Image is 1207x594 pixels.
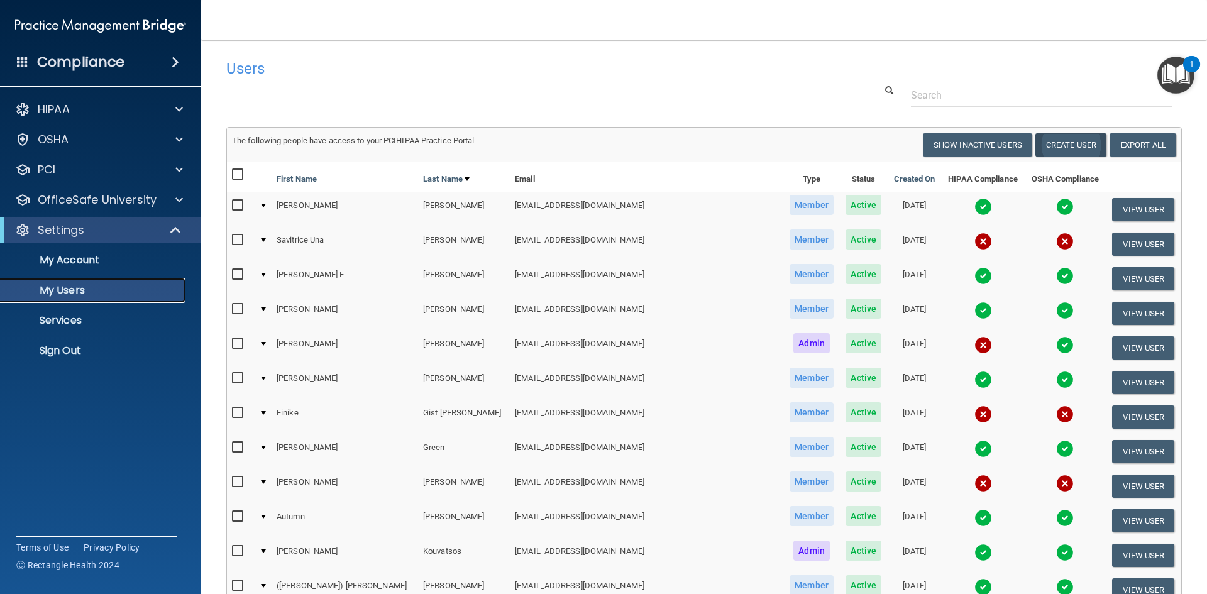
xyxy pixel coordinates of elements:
[894,172,935,187] a: Created On
[888,469,942,503] td: [DATE]
[418,469,510,503] td: [PERSON_NAME]
[974,267,992,285] img: tick.e7d51cea.svg
[418,538,510,573] td: Kouvatsos
[15,132,183,147] a: OSHA
[418,400,510,434] td: Gist [PERSON_NAME]
[1112,233,1174,256] button: View User
[510,296,783,331] td: [EMAIL_ADDRESS][DOMAIN_NAME]
[790,437,834,457] span: Member
[888,331,942,365] td: [DATE]
[1056,371,1074,388] img: tick.e7d51cea.svg
[15,102,183,117] a: HIPAA
[1112,509,1174,532] button: View User
[272,192,418,227] td: [PERSON_NAME]
[1112,198,1174,221] button: View User
[974,475,992,492] img: cross.ca9f0e7f.svg
[16,559,119,571] span: Ⓒ Rectangle Health 2024
[272,365,418,400] td: [PERSON_NAME]
[510,434,783,469] td: [EMAIL_ADDRESS][DOMAIN_NAME]
[790,229,834,250] span: Member
[974,336,992,354] img: cross.ca9f0e7f.svg
[1056,198,1074,216] img: tick.e7d51cea.svg
[846,506,881,526] span: Active
[941,162,1024,192] th: HIPAA Compliance
[38,223,84,238] p: Settings
[1189,64,1194,80] div: 1
[974,544,992,561] img: tick.e7d51cea.svg
[1056,233,1074,250] img: cross.ca9f0e7f.svg
[37,53,124,71] h4: Compliance
[1110,133,1176,157] a: Export All
[790,368,834,388] span: Member
[15,162,183,177] a: PCI
[8,284,180,297] p: My Users
[888,261,942,296] td: [DATE]
[1157,57,1194,94] button: Open Resource Center, 1 new notification
[1025,162,1106,192] th: OSHA Compliance
[272,434,418,469] td: [PERSON_NAME]
[840,162,888,192] th: Status
[418,365,510,400] td: [PERSON_NAME]
[888,400,942,434] td: [DATE]
[1056,302,1074,319] img: tick.e7d51cea.svg
[8,314,180,327] p: Services
[790,195,834,215] span: Member
[38,132,69,147] p: OSHA
[510,331,783,365] td: [EMAIL_ADDRESS][DOMAIN_NAME]
[1112,336,1174,360] button: View User
[1112,440,1174,463] button: View User
[846,437,881,457] span: Active
[15,192,183,207] a: OfficeSafe University
[1035,133,1106,157] button: Create User
[15,13,186,38] img: PMB logo
[510,503,783,538] td: [EMAIL_ADDRESS][DOMAIN_NAME]
[974,509,992,527] img: tick.e7d51cea.svg
[510,162,783,192] th: Email
[783,162,839,192] th: Type
[1112,371,1174,394] button: View User
[272,503,418,538] td: Autumn
[1056,440,1074,458] img: tick.e7d51cea.svg
[1112,405,1174,429] button: View User
[423,172,470,187] a: Last Name
[418,503,510,538] td: [PERSON_NAME]
[272,400,418,434] td: Einike
[418,192,510,227] td: [PERSON_NAME]
[888,503,942,538] td: [DATE]
[1056,267,1074,285] img: tick.e7d51cea.svg
[888,227,942,261] td: [DATE]
[888,538,942,573] td: [DATE]
[793,333,830,353] span: Admin
[277,172,317,187] a: First Name
[1056,405,1074,423] img: cross.ca9f0e7f.svg
[846,541,881,561] span: Active
[1112,302,1174,325] button: View User
[38,102,70,117] p: HIPAA
[15,223,182,238] a: Settings
[974,405,992,423] img: cross.ca9f0e7f.svg
[846,195,881,215] span: Active
[974,198,992,216] img: tick.e7d51cea.svg
[226,60,776,77] h4: Users
[1112,267,1174,290] button: View User
[272,261,418,296] td: [PERSON_NAME] E
[923,133,1032,157] button: Show Inactive Users
[790,299,834,319] span: Member
[272,469,418,503] td: [PERSON_NAME]
[1112,544,1174,567] button: View User
[272,538,418,573] td: [PERSON_NAME]
[8,254,180,267] p: My Account
[272,296,418,331] td: [PERSON_NAME]
[974,233,992,250] img: cross.ca9f0e7f.svg
[790,264,834,284] span: Member
[1056,544,1074,561] img: tick.e7d51cea.svg
[888,365,942,400] td: [DATE]
[846,368,881,388] span: Active
[1056,475,1074,492] img: cross.ca9f0e7f.svg
[974,440,992,458] img: tick.e7d51cea.svg
[888,434,942,469] td: [DATE]
[418,227,510,261] td: [PERSON_NAME]
[418,434,510,469] td: Green
[510,192,783,227] td: [EMAIL_ADDRESS][DOMAIN_NAME]
[84,541,140,554] a: Privacy Policy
